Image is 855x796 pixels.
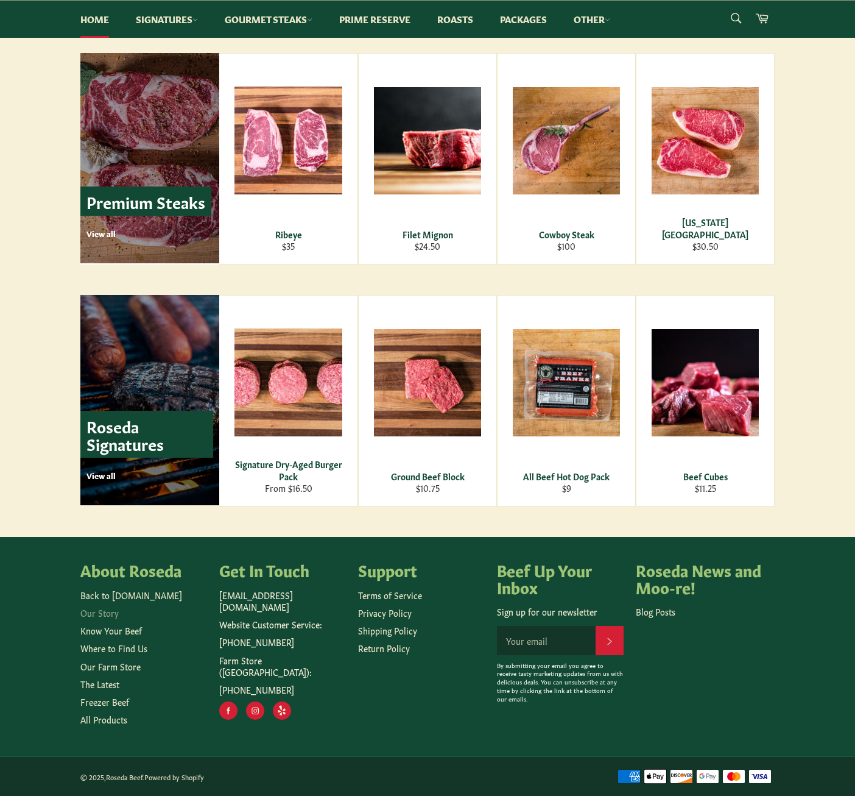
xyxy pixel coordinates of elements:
div: Ribeye [227,229,350,240]
a: New York Strip [US_STATE][GEOGRAPHIC_DATA] $30.50 [636,53,775,265]
a: Prime Reserve [327,1,423,38]
p: By submitting your email you agree to receive tasty marketing updates from us with delicious deal... [497,661,624,703]
small: © 2025, . [80,772,204,781]
a: Packages [488,1,559,38]
a: Filet Mignon Filet Mignon $24.50 [358,53,497,265]
h4: Get In Touch [219,561,346,578]
div: $10.75 [367,482,489,494]
a: Cowboy Steak Cowboy Steak $100 [497,53,636,265]
a: Privacy Policy [358,606,412,619]
div: Filet Mignon [367,229,489,240]
div: $30.50 [644,240,767,252]
img: Cowboy Steak [513,87,620,194]
div: All Beef Hot Dog Pack [505,471,628,482]
a: Signatures [124,1,210,38]
a: Roseda Beef [106,772,142,781]
a: Beef Cubes Beef Cubes $11.25 [636,295,775,506]
img: Ribeye [234,87,342,194]
h4: Support [358,561,485,578]
p: Website Customer Service: [219,619,346,630]
div: $9 [505,482,628,494]
a: Know Your Beef [80,624,142,636]
input: Your email [497,626,596,655]
img: New York Strip [652,87,759,194]
img: Beef Cubes [652,329,759,436]
div: $100 [505,240,628,252]
p: [PHONE_NUMBER] [219,636,346,648]
p: [PHONE_NUMBER] [219,684,346,695]
a: Powered by Shopify [144,772,204,781]
a: Premium Steaks View all [80,53,219,263]
a: Roseda Signatures View all [80,295,219,505]
img: Filet Mignon [374,87,481,194]
div: [US_STATE][GEOGRAPHIC_DATA] [644,216,767,240]
div: From $16.50 [227,482,350,494]
div: Cowboy Steak [505,229,628,240]
p: View all [86,470,213,481]
a: Other [561,1,622,38]
a: All Beef Hot Dog Pack All Beef Hot Dog Pack $9 [497,295,636,506]
a: Where to Find Us [80,642,147,654]
h4: Roseda News and Moo-re! [636,561,762,595]
a: Terms of Service [358,589,422,601]
a: Gourmet Steaks [213,1,325,38]
div: Ground Beef Block [367,471,489,482]
a: Return Policy [358,642,410,654]
h4: Beef Up Your Inbox [497,561,624,595]
p: Premium Steaks [80,187,211,216]
p: [EMAIL_ADDRESS][DOMAIN_NAME] [219,589,346,613]
a: Freezer Beef [80,695,129,708]
img: Ground Beef Block [374,329,481,436]
a: Blog Posts [636,605,675,617]
p: Farm Store ([GEOGRAPHIC_DATA]): [219,655,346,678]
p: View all [86,228,211,239]
a: Our Story [80,606,119,619]
a: Shipping Policy [358,624,417,636]
div: $35 [227,240,350,252]
img: All Beef Hot Dog Pack [513,329,620,436]
a: Ribeye Ribeye $35 [219,53,358,265]
p: Roseda Signatures [80,411,213,458]
a: Signature Dry-Aged Burger Pack Signature Dry-Aged Burger Pack From $16.50 [219,295,358,506]
img: Signature Dry-Aged Burger Pack [234,329,342,436]
div: Signature Dry-Aged Burger Pack [227,458,350,482]
a: The Latest [80,678,119,690]
div: $24.50 [367,240,489,252]
a: Our Farm Store [80,660,141,672]
div: Beef Cubes [644,471,767,482]
a: Back to [DOMAIN_NAME] [80,589,182,601]
a: All Products [80,713,127,725]
h4: About Roseda [80,561,207,578]
div: $11.25 [644,482,767,494]
a: Ground Beef Block Ground Beef Block $10.75 [358,295,497,506]
a: Roasts [425,1,485,38]
a: Home [68,1,121,38]
p: Sign up for our newsletter [497,606,624,617]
